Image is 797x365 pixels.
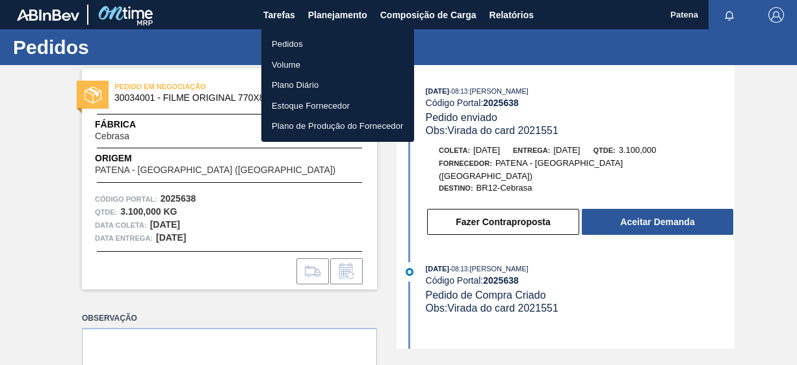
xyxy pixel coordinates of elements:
a: Plano Diário [261,75,414,96]
a: Plano de Produção do Fornecedor [261,116,414,137]
a: Pedidos [261,34,414,55]
a: Estoque Fornecedor [261,96,414,116]
a: Volume [261,55,414,75]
